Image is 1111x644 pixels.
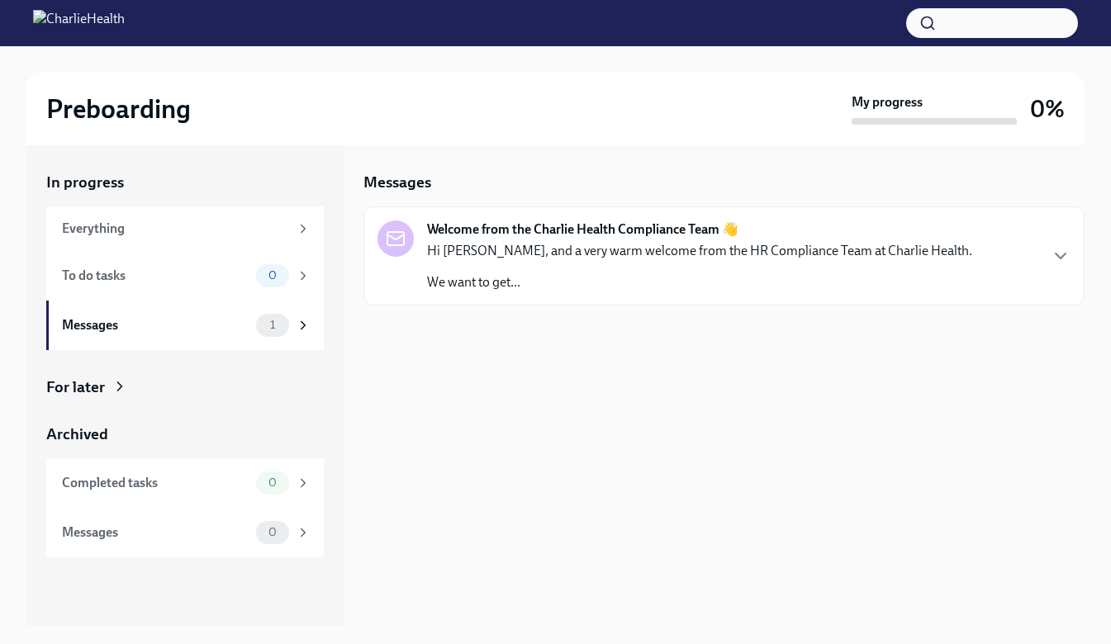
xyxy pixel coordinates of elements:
[62,523,249,542] div: Messages
[427,273,972,291] p: We want to get...
[1030,94,1065,124] h3: 0%
[260,319,285,331] span: 1
[259,269,287,282] span: 0
[46,376,105,398] div: For later
[259,526,287,538] span: 0
[62,474,249,492] div: Completed tasks
[46,172,324,193] a: In progress
[46,206,324,251] a: Everything
[62,267,249,285] div: To do tasks
[46,92,191,125] h2: Preboarding
[46,376,324,398] a: For later
[62,220,289,238] div: Everything
[46,424,324,445] a: Archived
[427,220,738,239] strong: Welcome from the Charlie Health Compliance Team 👋
[62,316,249,334] div: Messages
[363,172,431,193] h5: Messages
[427,242,972,260] p: Hi [PERSON_NAME], and a very warm welcome from the HR Compliance Team at Charlie Health.
[852,93,923,111] strong: My progress
[46,458,324,508] a: Completed tasks0
[33,10,125,36] img: CharlieHealth
[46,301,324,350] a: Messages1
[46,251,324,301] a: To do tasks0
[46,508,324,557] a: Messages0
[259,476,287,489] span: 0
